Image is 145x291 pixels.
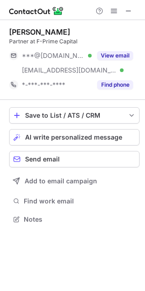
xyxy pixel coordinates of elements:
div: Partner at F-Prime Capital [9,37,140,46]
button: Notes [9,213,140,226]
span: Find work email [24,197,136,205]
button: Reveal Button [97,51,133,60]
div: Save to List / ATS / CRM [25,112,124,119]
button: Reveal Button [97,80,133,89]
span: Notes [24,215,136,223]
img: ContactOut v5.3.10 [9,5,64,16]
span: [EMAIL_ADDRESS][DOMAIN_NAME] [22,66,117,74]
div: [PERSON_NAME] [9,27,70,36]
button: AI write personalized message [9,129,140,145]
button: Add to email campaign [9,173,140,189]
span: Send email [25,156,60,163]
button: Find work email [9,195,140,208]
button: save-profile-one-click [9,107,140,124]
span: AI write personalized message [25,134,122,141]
span: Add to email campaign [25,177,97,185]
button: Send email [9,151,140,167]
span: ***@[DOMAIN_NAME] [22,52,85,60]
